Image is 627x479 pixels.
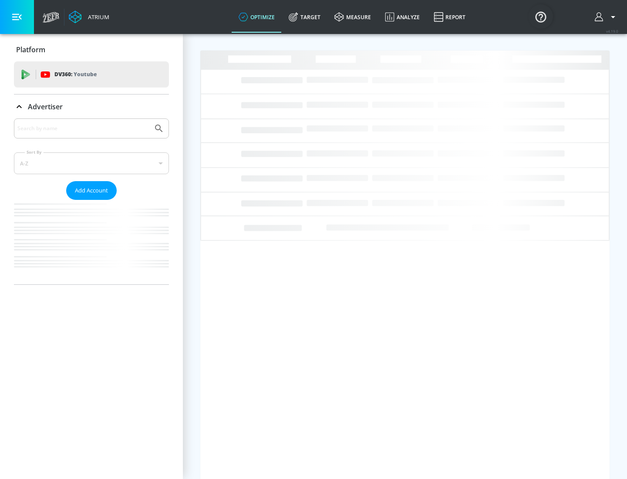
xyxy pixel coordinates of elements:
div: Advertiser [14,118,169,284]
div: A-Z [14,152,169,174]
a: Report [427,1,472,33]
a: Target [282,1,327,33]
input: Search by name [17,123,149,134]
span: v 4.19.0 [606,29,618,34]
label: Sort By [25,149,44,155]
p: Platform [16,45,45,54]
a: measure [327,1,378,33]
button: Add Account [66,181,117,200]
p: Youtube [74,70,97,79]
div: Atrium [84,13,109,21]
a: optimize [232,1,282,33]
a: Atrium [69,10,109,24]
div: DV360: Youtube [14,61,169,88]
p: DV360: [54,70,97,79]
div: Advertiser [14,94,169,119]
nav: list of Advertiser [14,200,169,284]
p: Advertiser [28,102,63,111]
button: Open Resource Center [529,4,553,29]
a: Analyze [378,1,427,33]
div: Platform [14,37,169,62]
span: Add Account [75,186,108,196]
